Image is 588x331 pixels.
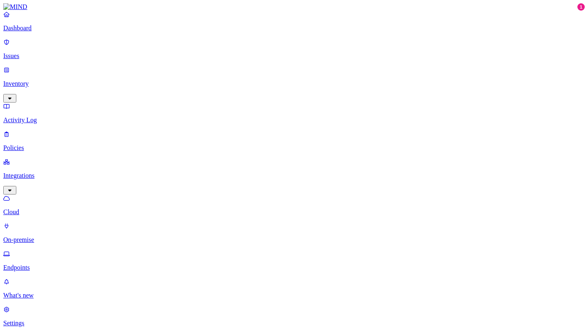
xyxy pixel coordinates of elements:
a: What's new [3,278,585,299]
div: 1 [577,3,585,11]
p: On-premise [3,236,585,244]
p: Inventory [3,80,585,87]
p: Endpoints [3,264,585,271]
p: What's new [3,292,585,299]
a: Endpoints [3,250,585,271]
p: Dashboard [3,25,585,32]
a: Dashboard [3,11,585,32]
a: On-premise [3,222,585,244]
p: Activity Log [3,116,585,124]
a: Activity Log [3,103,585,124]
p: Integrations [3,172,585,179]
a: Inventory [3,66,585,101]
a: Cloud [3,195,585,216]
p: Settings [3,320,585,327]
a: MIND [3,3,585,11]
p: Cloud [3,208,585,216]
a: Settings [3,306,585,327]
img: MIND [3,3,27,11]
p: Issues [3,52,585,60]
p: Policies [3,144,585,152]
a: Issues [3,38,585,60]
a: Integrations [3,158,585,193]
a: Policies [3,130,585,152]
